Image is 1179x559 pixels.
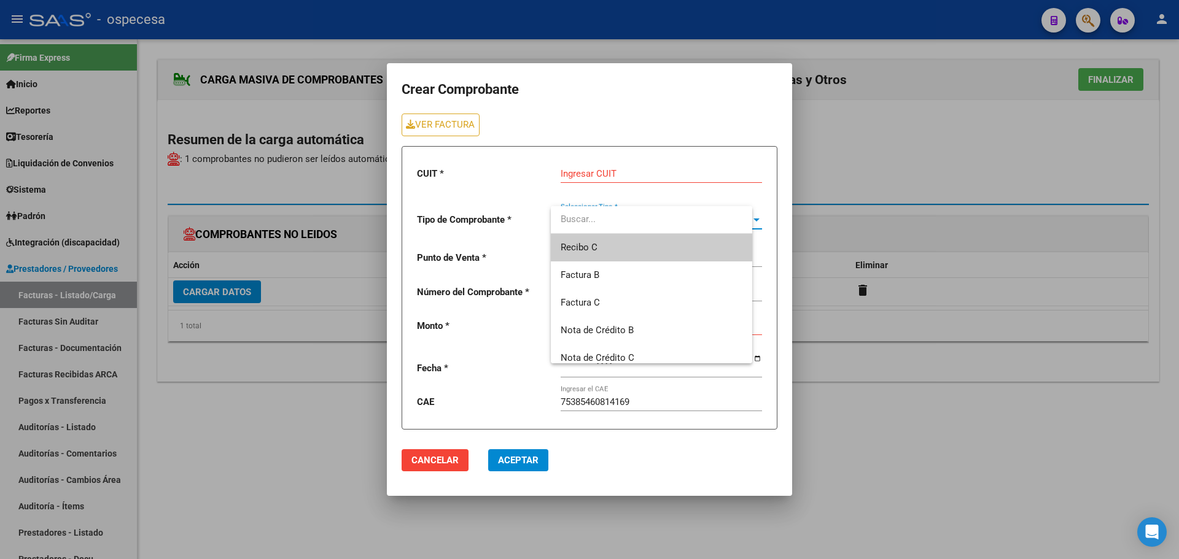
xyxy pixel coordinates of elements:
input: dropdown search [551,206,752,233]
div: Open Intercom Messenger [1137,517,1167,547]
span: Nota de Crédito C [561,352,634,363]
span: Factura B [561,269,599,280]
span: Nota de Crédito B [561,325,634,336]
span: Recibo C [561,242,597,253]
span: Factura C [561,297,600,308]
